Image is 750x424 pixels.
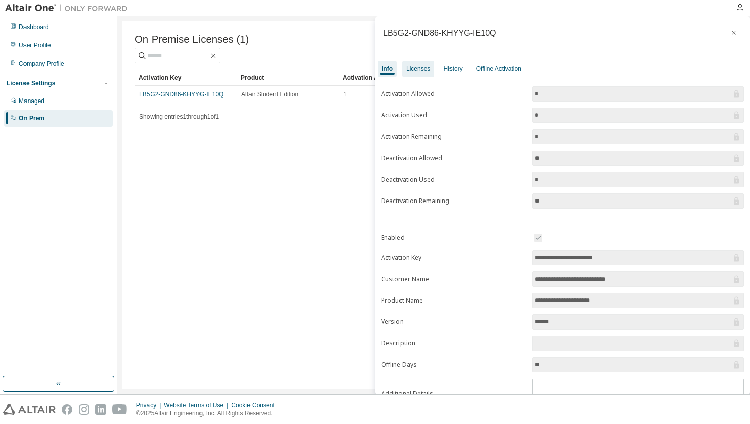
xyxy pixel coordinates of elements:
span: Showing entries 1 through 1 of 1 [139,113,219,120]
label: Version [381,318,526,326]
span: Altair Student Edition [241,90,298,98]
label: Deactivation Remaining [381,197,526,205]
label: Customer Name [381,275,526,283]
div: Company Profile [19,60,64,68]
div: Activation Allowed [343,69,437,86]
label: Product Name [381,296,526,305]
div: Offline Activation [476,65,521,73]
div: History [443,65,462,73]
div: Info [382,65,393,73]
div: Cookie Consent [231,401,281,409]
span: On Premise Licenses (1) [135,34,249,45]
label: Deactivation Used [381,176,526,184]
img: Altair One [5,3,133,13]
label: Deactivation Allowed [381,154,526,162]
div: User Profile [19,41,51,49]
img: altair_logo.svg [3,404,56,415]
div: Managed [19,97,44,105]
div: Website Terms of Use [164,401,231,409]
div: Dashboard [19,23,49,31]
label: Offline Days [381,361,526,369]
img: linkedin.svg [95,404,106,415]
img: facebook.svg [62,404,72,415]
div: Privacy [136,401,164,409]
label: Activation Key [381,254,526,262]
label: Activation Allowed [381,90,526,98]
span: 1 [343,90,347,98]
div: LB5G2-GND86-KHYYG-IE10Q [383,29,496,37]
label: Enabled [381,234,526,242]
div: Product [241,69,335,86]
a: LB5G2-GND86-KHYYG-IE10Q [139,91,223,98]
label: Activation Remaining [381,133,526,141]
div: Licenses [406,65,430,73]
p: © 2025 Altair Engineering, Inc. All Rights Reserved. [136,409,281,418]
label: Additional Details [381,390,526,398]
img: youtube.svg [112,404,127,415]
div: Activation Key [139,69,233,86]
div: On Prem [19,114,44,122]
img: instagram.svg [79,404,89,415]
label: Description [381,339,526,347]
div: License Settings [7,79,55,87]
label: Activation Used [381,111,526,119]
